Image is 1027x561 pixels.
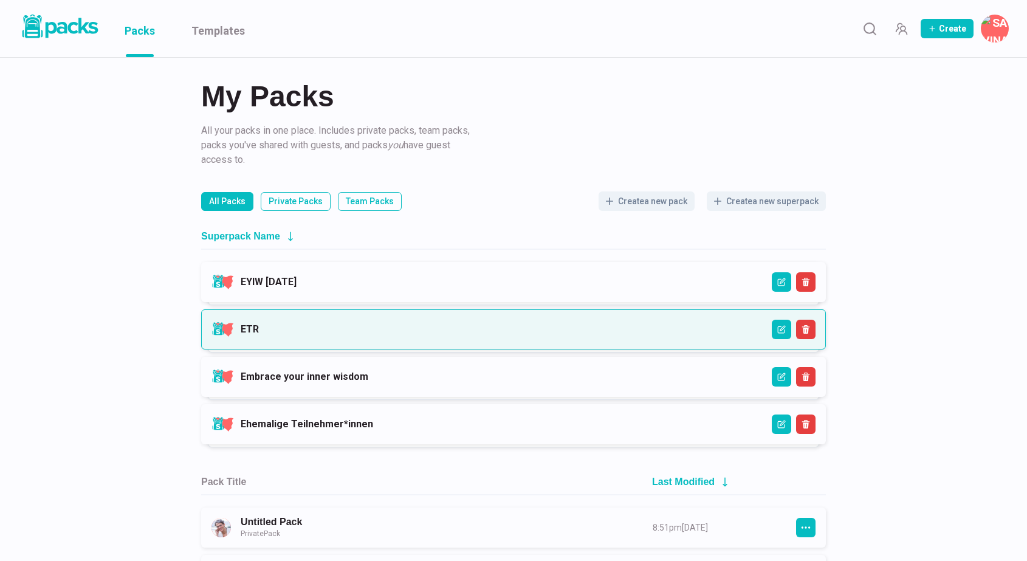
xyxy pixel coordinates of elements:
button: Savina Tilmann [981,15,1009,43]
button: Edit [772,320,791,339]
button: Edit [772,272,791,292]
button: Edit [772,415,791,434]
button: Delete Superpack [796,272,816,292]
h2: Superpack Name [201,230,280,242]
h2: Pack Title [201,476,246,487]
h2: My Packs [201,82,826,111]
button: Createa new pack [599,191,695,211]
button: Delete Superpack [796,320,816,339]
h2: Last Modified [652,476,715,487]
button: Edit [772,367,791,387]
a: Packs logo [18,12,100,45]
p: All your packs in one place. Includes private packs, team packs, packs you've shared with guests,... [201,123,475,167]
button: Create Pack [921,19,974,38]
button: Search [857,16,882,41]
p: Team Packs [346,195,394,208]
button: Createa new superpack [707,191,826,211]
p: Private Packs [269,195,323,208]
p: All Packs [209,195,246,208]
button: Manage Team Invites [889,16,913,41]
img: Packs logo [18,12,100,41]
button: Delete Superpack [796,367,816,387]
i: you [388,139,404,151]
button: Delete Superpack [796,415,816,434]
